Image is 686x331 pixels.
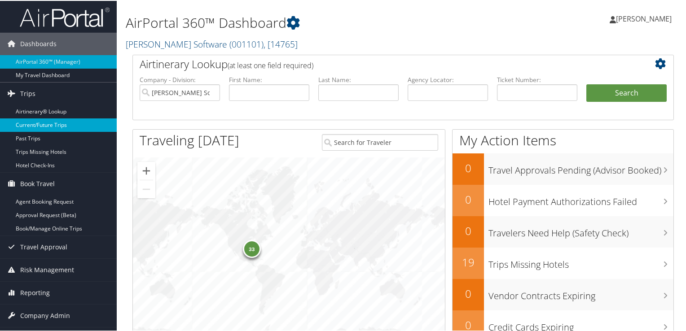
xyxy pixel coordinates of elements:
a: 0Vendor Contracts Expiring [453,278,673,309]
span: [PERSON_NAME] [616,13,672,23]
h2: Airtinerary Lookup [140,56,622,71]
span: Reporting [20,281,50,303]
span: (at least one field required) [228,60,313,70]
h1: AirPortal 360™ Dashboard [126,13,496,31]
label: Company - Division: [140,74,220,83]
h3: Travelers Need Help (Safety Check) [488,222,673,239]
button: Zoom out [137,179,155,197]
h2: 0 [453,285,484,301]
span: ( 001101 ) [229,37,264,49]
h3: Trips Missing Hotels [488,253,673,270]
a: 0Travelers Need Help (Safety Check) [453,215,673,247]
h3: Hotel Payment Authorizations Failed [488,190,673,207]
h2: 0 [453,160,484,175]
label: First Name: [229,74,309,83]
h2: 0 [453,191,484,206]
label: Ticket Number: [497,74,577,83]
button: Zoom in [137,161,155,179]
a: [PERSON_NAME] Software [126,37,298,49]
img: airportal-logo.png [20,6,110,27]
div: 33 [242,239,260,257]
h3: Travel Approvals Pending (Advisor Booked) [488,159,673,176]
h2: 0 [453,222,484,238]
a: 19Trips Missing Hotels [453,247,673,278]
span: Book Travel [20,172,55,194]
span: , [ 14765 ] [264,37,298,49]
span: Dashboards [20,32,57,54]
h1: My Action Items [453,130,673,149]
label: Last Name: [318,74,399,83]
a: 0Hotel Payment Authorizations Failed [453,184,673,215]
a: 0Travel Approvals Pending (Advisor Booked) [453,152,673,184]
h3: Vendor Contracts Expiring [488,284,673,301]
input: Search for Traveler [322,133,439,150]
span: Trips [20,82,35,104]
button: Search [586,83,667,101]
span: Risk Management [20,258,74,280]
label: Agency Locator: [408,74,488,83]
span: Travel Approval [20,235,67,257]
h2: 19 [453,254,484,269]
a: [PERSON_NAME] [610,4,681,31]
span: Company Admin [20,304,70,326]
h1: Traveling [DATE] [140,130,239,149]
